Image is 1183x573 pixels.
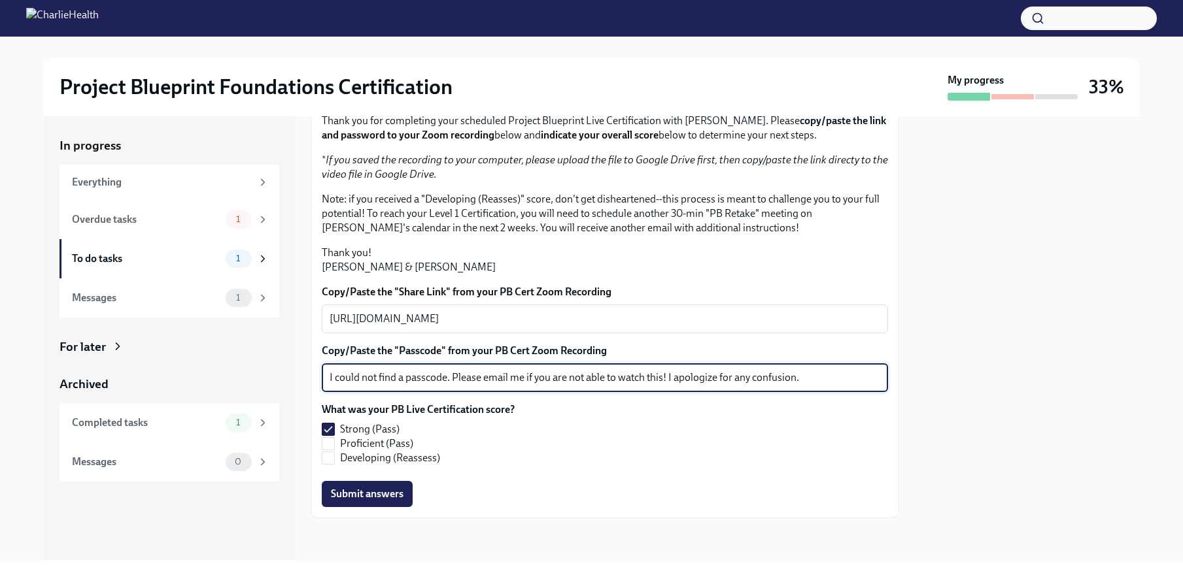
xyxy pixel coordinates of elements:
a: To do tasks1 [60,239,279,278]
a: Everything [60,165,279,200]
div: Everything [72,175,252,189]
label: Copy/Paste the "Passcode" from your PB Cert Zoom Recording [322,344,888,358]
p: Thank you for completing your scheduled Project Blueprint Live Certification with [PERSON_NAME]. ... [322,114,888,142]
button: Submit answers [322,481,413,507]
img: CharlieHealth [26,8,99,29]
p: Thank you! [PERSON_NAME] & [PERSON_NAME] [322,246,888,274]
span: 1 [228,293,248,303]
a: Messages1 [60,278,279,318]
strong: indicate your overall score [541,129,659,141]
span: 1 [228,254,248,263]
span: Proficient (Pass) [340,436,413,451]
a: Overdue tasks1 [60,200,279,239]
div: Messages [72,291,220,305]
textarea: [URL][DOMAIN_NAME] [330,311,880,327]
label: What was your PB Live Certification score? [322,402,515,417]
a: Archived [60,376,279,393]
span: Submit answers [331,487,403,500]
div: Overdue tasks [72,212,220,227]
h3: 33% [1089,75,1124,99]
a: In progress [60,137,279,154]
h2: Project Blueprint Foundations Certification [60,74,453,100]
span: 1 [228,417,248,427]
textarea: I could not find a passcode. Please email me if you are not able to watch this! I apologize for a... [330,370,880,385]
span: Developing (Reassess) [340,451,440,465]
a: For later [60,338,279,355]
p: Note: if you received a "Developing (Reasses)" score, don't get disheartened--this process is mea... [322,192,888,235]
a: Messages0 [60,442,279,482]
div: For later [60,338,106,355]
span: Strong (Pass) [340,422,400,436]
span: 0 [227,457,249,467]
div: To do tasks [72,252,220,266]
a: Completed tasks1 [60,403,279,442]
div: Messages [72,455,220,469]
strong: My progress [948,73,1004,88]
span: 1 [228,214,248,224]
label: Copy/Paste the "Share Link" from your PB Cert Zoom Recording [322,285,888,299]
div: Completed tasks [72,416,220,430]
em: If you saved the recording to your computer, please upload the file to Google Drive first, then c... [322,154,888,180]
